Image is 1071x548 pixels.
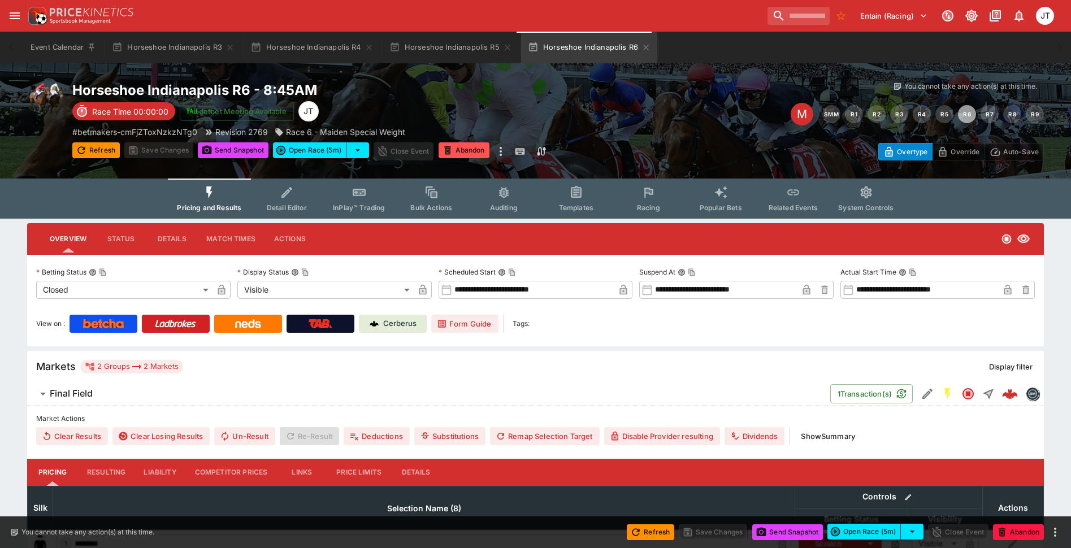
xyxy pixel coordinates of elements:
button: Refresh [627,524,674,540]
span: Templates [559,203,593,212]
span: Related Events [769,203,818,212]
span: Racing [637,203,660,212]
span: Betting Status [812,512,891,526]
button: Open Race (5m) [827,524,901,540]
span: InPlay™ Trading [333,203,385,212]
p: Display Status [237,267,289,277]
span: Mark an event as closed and abandoned. [993,525,1044,537]
p: Suspend At [639,267,675,277]
span: Auditing [490,203,518,212]
button: Horseshoe Indianapolis R3 [105,32,241,63]
div: Edit Meeting [791,103,813,125]
div: Josh Tanner [298,101,319,121]
div: Race 6 - Maiden Special Weight [275,126,405,138]
button: Clear Results [36,427,108,445]
p: Auto-Save [1003,146,1039,158]
button: Links [276,459,327,486]
button: Horseshoe Indianapolis R6 [521,32,657,63]
p: Race 6 - Maiden Special Weight [286,126,405,138]
div: betmakers [1026,387,1039,401]
img: logo-cerberus--red.svg [1002,386,1018,402]
p: Overtype [897,146,927,158]
button: Resulting [78,459,135,486]
th: Silk [28,486,53,529]
button: Abandon [993,524,1044,540]
button: Actual Start TimeCopy To Clipboard [899,268,907,276]
button: SMM [822,105,840,123]
span: Selection Name (8) [375,502,474,515]
th: Controls [795,486,983,508]
button: Betting StatusCopy To Clipboard [89,268,97,276]
svg: Closed [1001,233,1012,245]
svg: Visible [1017,232,1030,246]
button: Connected to PK [938,6,958,26]
button: R9 [1026,105,1044,123]
img: TabNZ [309,319,332,328]
button: Edit Detail [917,384,938,404]
button: Substitutions [414,427,485,445]
span: Popular Bets [700,203,742,212]
button: Jetbet Meeting Available [180,102,294,121]
p: Override [951,146,979,158]
p: Scheduled Start [439,267,496,277]
span: Bulk Actions [410,203,452,212]
button: R6 [958,105,976,123]
img: PriceKinetics [50,8,133,16]
p: Copy To Clipboard [72,126,197,138]
label: Market Actions [36,410,1035,427]
button: open drawer [5,6,25,26]
button: Abandon [439,142,489,158]
a: c2fc8aa3-3271-4162-815e-0e226d1868a6 [999,382,1021,405]
button: Disable Provider resulting [604,427,720,445]
button: Match Times [197,225,265,253]
button: Liability [135,459,185,486]
button: Notifications [1009,6,1029,26]
button: Copy To Clipboard [99,268,107,276]
button: Overview [41,225,96,253]
p: Betting Status [36,267,86,277]
th: Actions [982,486,1043,529]
span: System Controls [838,203,894,212]
p: You cannot take any action(s) at this time. [904,81,1037,92]
div: Visible [237,281,414,299]
img: Cerberus [370,319,379,328]
img: Neds [235,319,261,328]
button: Open Race (5m) [273,142,346,158]
button: Copy To Clipboard [508,268,516,276]
button: Send Snapshot [198,142,268,158]
button: Deductions [344,427,410,445]
button: R5 [935,105,953,123]
label: Tags: [513,315,530,333]
img: PriceKinetics Logo [25,5,47,27]
img: horse_racing.png [27,81,63,118]
img: jetbet-logo.svg [186,106,197,117]
button: Straight [978,384,999,404]
button: R8 [1003,105,1021,123]
button: Price Limits [327,459,391,486]
button: Auto-Save [985,143,1044,160]
button: R7 [981,105,999,123]
button: Refresh [72,142,120,158]
nav: pagination navigation [822,105,1044,123]
span: Mark an event as closed and abandoned. [439,144,489,155]
span: Visibility [916,512,974,526]
button: SGM Enabled [938,384,958,404]
span: Un-Result [214,427,275,445]
button: Competitor Prices [186,459,277,486]
button: Event Calendar [24,32,103,63]
button: Final Field [27,382,830,405]
div: Josh Tanner [1036,7,1054,25]
span: Detail Editor [267,203,307,212]
button: Override [932,143,985,160]
p: You cannot take any action(s) at this time. [21,527,154,537]
button: Display filter [982,358,1039,376]
button: Details [146,225,197,253]
button: Horseshoe Indianapolis R5 [383,32,519,63]
div: split button [273,142,369,158]
button: R2 [868,105,886,123]
button: Status [96,225,146,253]
button: Copy To Clipboard [301,268,309,276]
button: Display StatusCopy To Clipboard [291,268,299,276]
button: select merge strategy [901,524,923,540]
button: Suspend AtCopy To Clipboard [678,268,686,276]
